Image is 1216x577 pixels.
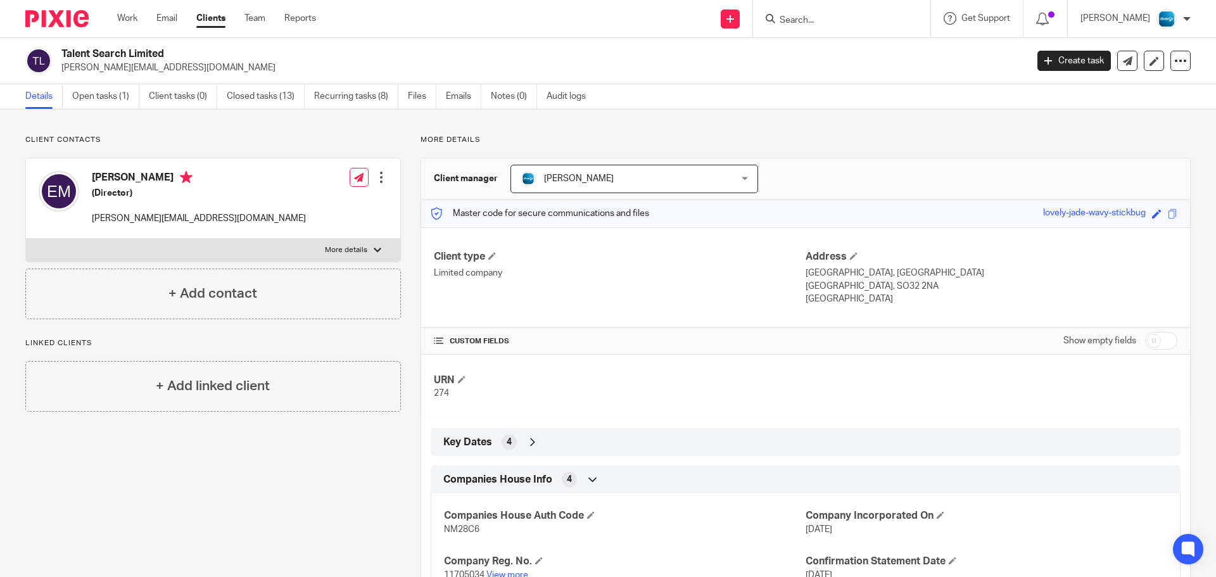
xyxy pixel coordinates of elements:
[434,267,806,279] p: Limited company
[180,171,193,184] i: Primary
[806,555,1167,568] h4: Confirmation Statement Date
[284,12,316,25] a: Reports
[92,187,306,200] h5: (Director)
[434,250,806,263] h4: Client type
[61,48,827,61] h2: Talent Search Limited
[806,267,1177,279] p: [GEOGRAPHIC_DATA], [GEOGRAPHIC_DATA]
[434,389,449,398] span: 274
[443,436,492,449] span: Key Dates
[1043,206,1146,221] div: lovely-jade-wavy-stickbug
[434,374,806,387] h4: URN
[156,376,270,396] h4: + Add linked client
[443,473,552,486] span: Companies House Info
[61,61,1018,74] p: [PERSON_NAME][EMAIL_ADDRESS][DOMAIN_NAME]
[1080,12,1150,25] p: [PERSON_NAME]
[434,336,806,346] h4: CUSTOM FIELDS
[227,84,305,109] a: Closed tasks (13)
[314,84,398,109] a: Recurring tasks (8)
[806,525,832,534] span: [DATE]
[778,15,892,27] input: Search
[444,525,479,534] span: NM28C6
[25,135,401,145] p: Client contacts
[806,250,1177,263] h4: Address
[961,14,1010,23] span: Get Support
[806,509,1167,523] h4: Company Incorporated On
[92,171,306,187] h4: [PERSON_NAME]
[431,207,649,220] p: Master code for secure communications and files
[507,436,512,448] span: 4
[444,509,806,523] h4: Companies House Auth Code
[521,171,536,186] img: Diverso%20logo.png
[544,174,614,183] span: [PERSON_NAME]
[806,293,1177,305] p: [GEOGRAPHIC_DATA]
[1037,51,1111,71] a: Create task
[92,212,306,225] p: [PERSON_NAME][EMAIL_ADDRESS][DOMAIN_NAME]
[444,555,806,568] h4: Company Reg. No.
[156,12,177,25] a: Email
[244,12,265,25] a: Team
[25,338,401,348] p: Linked clients
[196,12,225,25] a: Clients
[567,473,572,486] span: 4
[25,10,89,27] img: Pixie
[421,135,1191,145] p: More details
[168,284,257,303] h4: + Add contact
[25,84,63,109] a: Details
[1156,9,1177,29] img: Diverso%20logo.png
[547,84,595,109] a: Audit logs
[408,84,436,109] a: Files
[491,84,537,109] a: Notes (0)
[117,12,137,25] a: Work
[325,245,367,255] p: More details
[72,84,139,109] a: Open tasks (1)
[1063,334,1136,347] label: Show empty fields
[39,171,79,212] img: svg%3E
[434,172,498,185] h3: Client manager
[25,48,52,74] img: svg%3E
[806,280,1177,293] p: [GEOGRAPHIC_DATA], SO32 2NA
[149,84,217,109] a: Client tasks (0)
[446,84,481,109] a: Emails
